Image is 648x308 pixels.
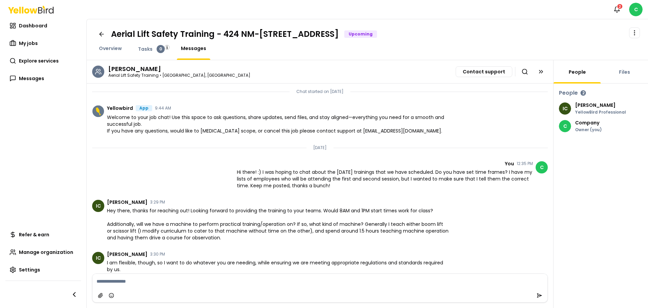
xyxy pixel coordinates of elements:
[5,245,81,259] a: Manage organization
[19,40,38,47] span: My jobs
[313,145,327,150] p: [DATE]
[150,200,165,204] time: 3:29 PM
[19,22,47,29] span: Dashboard
[150,252,165,256] time: 3:30 PM
[575,110,626,114] p: YellowBird Professional
[575,103,626,108] p: [PERSON_NAME]
[19,231,49,238] span: Refer & earn
[5,263,81,277] a: Settings
[580,90,586,96] div: 2
[629,3,643,16] span: C
[92,200,104,212] span: IC
[5,54,81,68] a: Explore services
[99,45,122,52] span: Overview
[107,114,449,134] span: Welcome to your job chat! Use this space to ask questions, share updates, send files, and stay al...
[575,120,602,125] p: Company
[157,45,165,53] div: 0
[92,252,104,264] span: IC
[456,66,512,77] button: Contact support
[155,106,171,110] time: 9:44 AM
[565,69,590,75] a: People
[181,45,206,52] span: Messages
[559,102,571,115] span: IC
[19,266,40,273] span: Settings
[559,89,578,97] h3: People
[19,249,73,256] span: Manage organization
[87,84,553,274] div: Chat messages
[19,57,59,64] span: Explore services
[559,120,571,132] span: C
[505,161,514,166] span: You
[5,228,81,241] a: Refer & earn
[138,46,153,52] span: Tasks
[107,252,147,257] span: [PERSON_NAME]
[617,3,623,9] div: 2
[108,66,161,72] h3: Ian Campbell
[5,72,81,85] a: Messages
[108,73,250,77] p: Aerial Lift Safety Training • [GEOGRAPHIC_DATA], [GEOGRAPHIC_DATA]
[536,161,548,173] span: C
[95,45,126,52] a: Overview
[5,37,81,50] a: My jobs
[575,128,602,132] p: Owner (you)
[107,106,133,111] span: Yellowbird
[615,69,634,75] a: Files
[111,29,339,40] h1: Aerial Lift Safety Training - 424 NM-[STREET_ADDRESS]
[296,89,344,94] p: Chat started on [DATE]
[237,169,533,189] span: Hi there! :) I was hoping to chat about the [DATE] trainings that we have scheduled. Do you have ...
[136,105,152,111] div: App
[19,75,44,82] span: Messages
[177,45,210,52] a: Messages
[517,162,533,166] time: 12:35 PM
[107,207,449,241] span: Hey there, thanks for reaching out! Looking forward to providing the training to your teams. Woul...
[107,200,147,205] span: [PERSON_NAME]
[107,259,449,273] span: I am flexible, though, so I want to do whatever you are needing, while ensuring we are meeting ap...
[344,30,377,38] div: Upcoming
[610,3,624,16] button: 2
[134,45,169,53] a: Tasks0
[5,19,81,32] a: Dashboard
